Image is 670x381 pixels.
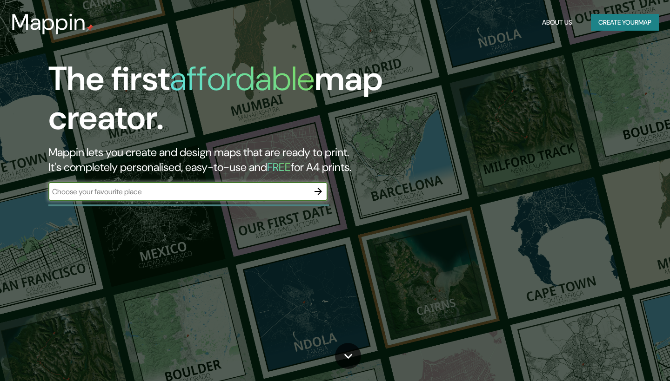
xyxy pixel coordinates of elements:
h5: FREE [267,160,291,174]
button: About Us [538,14,576,31]
button: Create yourmap [591,14,659,31]
img: mappin-pin [86,24,94,32]
iframe: Help widget launcher [587,345,660,371]
h1: affordable [170,57,315,100]
h1: The first map creator. [48,59,383,145]
h2: Mappin lets you create and design maps that are ready to print. It's completely personalised, eas... [48,145,383,175]
h3: Mappin [11,9,86,35]
input: Choose your favourite place [48,186,309,197]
